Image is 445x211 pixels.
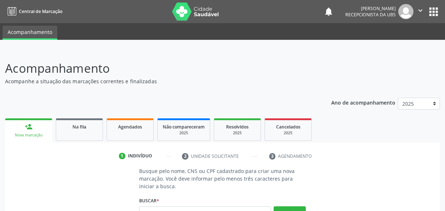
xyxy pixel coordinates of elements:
[5,59,309,77] p: Acompanhamento
[427,5,440,18] button: apps
[163,130,205,136] div: 2025
[345,12,396,18] span: Recepcionista da UBS
[118,124,142,130] span: Agendados
[219,130,255,136] div: 2025
[324,7,334,17] button: notifications
[10,132,47,138] div: Nova marcação
[331,98,395,107] p: Ano de acompanhamento
[19,8,62,14] span: Central de Marcação
[163,124,205,130] span: Não compareceram
[398,4,413,19] img: img
[139,195,159,206] label: Buscar
[72,124,86,130] span: Na fila
[416,7,424,14] i: 
[5,77,309,85] p: Acompanhe a situação das marcações correntes e finalizadas
[25,123,33,131] div: person_add
[226,124,249,130] span: Resolvidos
[3,26,57,40] a: Acompanhamento
[128,153,152,159] div: Indivíduo
[139,167,306,190] p: Busque pelo nome, CNS ou CPF cadastrado para criar uma nova marcação. Você deve informar pelo men...
[5,5,62,17] a: Central de Marcação
[413,4,427,19] button: 
[345,5,396,12] div: [PERSON_NAME]
[119,153,125,159] div: 1
[276,124,300,130] span: Cancelados
[270,130,306,136] div: 2025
